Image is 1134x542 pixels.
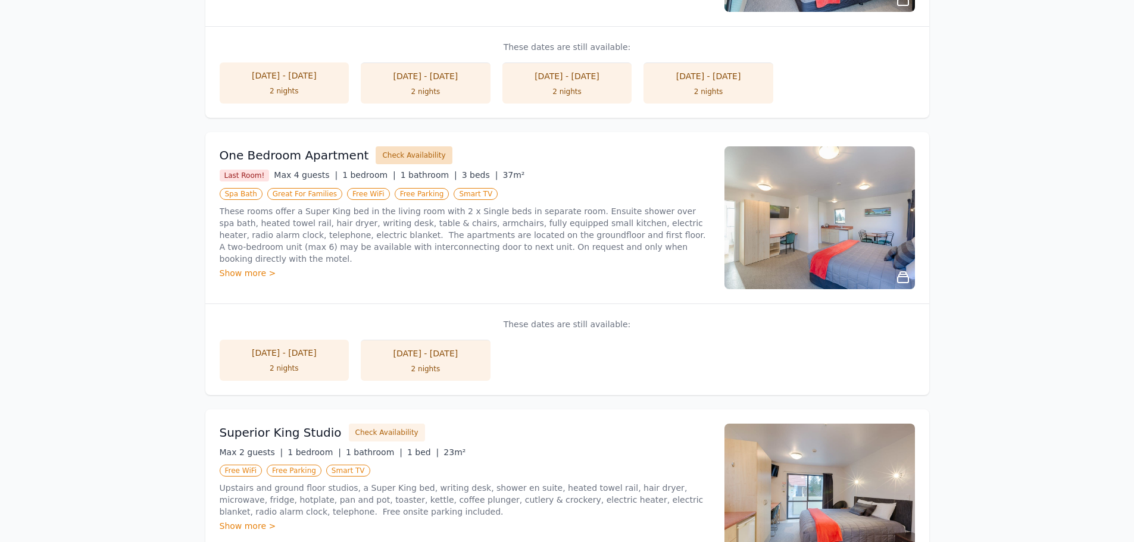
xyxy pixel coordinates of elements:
[655,70,761,82] div: [DATE] - [DATE]
[220,482,710,518] p: Upstairs and ground floor studios, a Super King bed, writing desk, shower en suite, heated towel ...
[220,318,915,330] p: These dates are still available:
[454,188,498,200] span: Smart TV
[655,87,761,96] div: 2 nights
[267,188,342,200] span: Great For Families
[220,520,710,532] div: Show more >
[220,170,270,181] span: Last Room!
[288,447,341,457] span: 1 bedroom |
[267,465,321,477] span: Free Parking
[220,188,263,200] span: Spa Bath
[373,364,479,374] div: 2 nights
[407,447,439,457] span: 1 bed |
[232,86,338,96] div: 2 nights
[220,205,710,265] p: These rooms offer a Super King bed in the living room with 2 x Single beds in separate room. Ensu...
[401,170,457,180] span: 1 bathroom |
[462,170,498,180] span: 3 beds |
[232,347,338,359] div: [DATE] - [DATE]
[514,87,620,96] div: 2 nights
[220,447,283,457] span: Max 2 guests |
[373,347,479,359] div: [DATE] - [DATE]
[274,170,338,180] span: Max 4 guests |
[342,170,396,180] span: 1 bedroom |
[349,424,425,441] button: Check Availability
[502,170,524,180] span: 37m²
[220,267,710,279] div: Show more >
[373,87,479,96] div: 2 nights
[220,147,369,164] h3: One Bedroom Apartment
[514,70,620,82] div: [DATE] - [DATE]
[347,188,390,200] span: Free WiFi
[232,364,338,373] div: 2 nights
[220,41,915,53] p: These dates are still available:
[326,465,370,477] span: Smart TV
[232,70,338,82] div: [DATE] - [DATE]
[395,188,449,200] span: Free Parking
[220,424,342,441] h3: Superior King Studio
[376,146,452,164] button: Check Availability
[373,70,479,82] div: [DATE] - [DATE]
[443,447,466,457] span: 23m²
[220,465,263,477] span: Free WiFi
[346,447,402,457] span: 1 bathroom |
